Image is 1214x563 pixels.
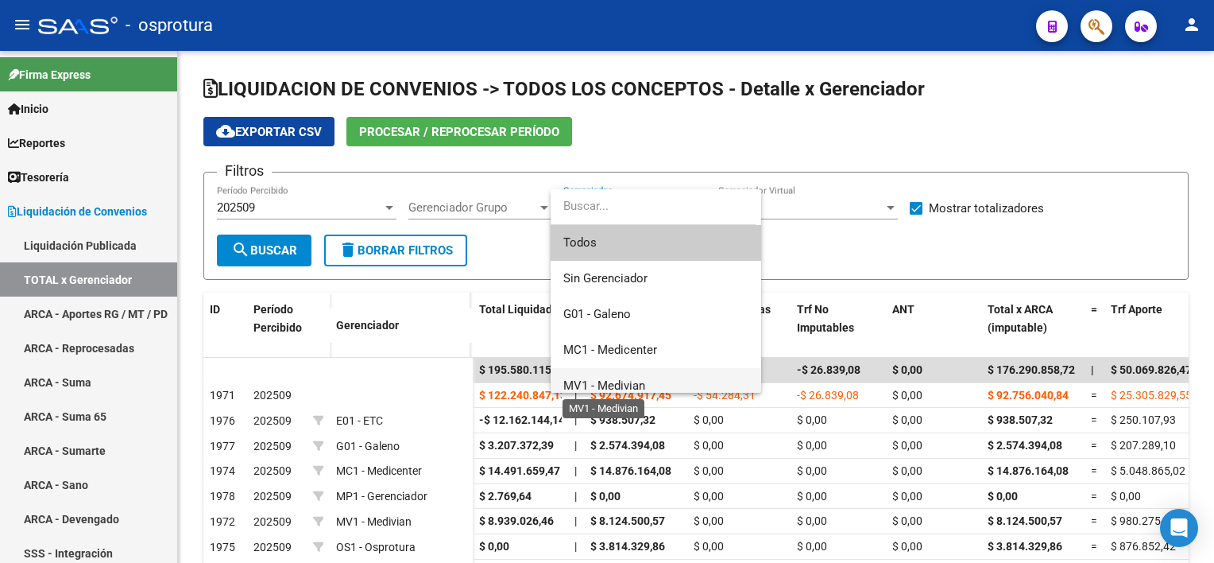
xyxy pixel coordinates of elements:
[563,343,657,357] span: MC1 - Medicenter
[563,379,645,393] span: MV1 - Medivian
[563,271,648,285] span: Sin Gerenciador
[1160,509,1198,547] div: Open Intercom Messenger
[551,188,756,224] input: dropdown search
[563,307,631,321] span: G01 - Galeno
[563,225,748,261] span: Todos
